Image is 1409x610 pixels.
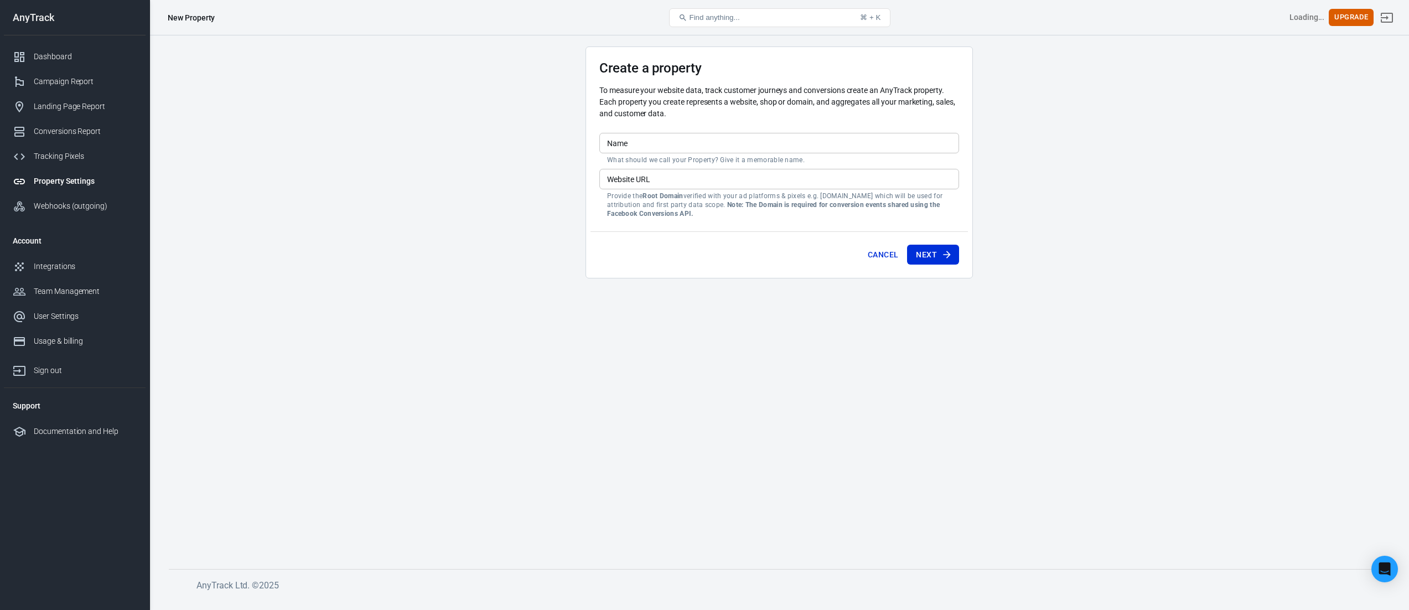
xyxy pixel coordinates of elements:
[196,578,1027,592] h6: AnyTrack Ltd. © 2025
[34,261,137,272] div: Integrations
[907,245,959,265] button: Next
[34,365,137,376] div: Sign out
[168,12,215,23] div: New Property
[4,228,146,254] li: Account
[4,392,146,419] li: Support
[4,144,146,169] a: Tracking Pixels
[599,85,959,120] p: To measure your website data, track customer journeys and conversions create an AnyTrack property...
[34,175,137,187] div: Property Settings
[34,286,137,297] div: Team Management
[643,192,683,200] strong: Root Domain
[4,279,146,304] a: Team Management
[607,201,940,218] strong: Note: The Domain is required for conversion events shared using the Facebook Conversions API.
[1374,4,1400,31] a: Sign out
[4,69,146,94] a: Campaign Report
[34,51,137,63] div: Dashboard
[34,151,137,162] div: Tracking Pixels
[607,156,951,164] p: What should we call your Property? Give it a memorable name.
[4,169,146,194] a: Property Settings
[4,44,146,69] a: Dashboard
[860,13,880,22] div: ⌘ + K
[4,119,146,144] a: Conversions Report
[1289,12,1325,23] div: Account id: <>
[34,311,137,322] div: User Settings
[599,60,959,76] h3: Create a property
[34,426,137,437] div: Documentation and Help
[669,8,890,27] button: Find anything...⌘ + K
[4,329,146,354] a: Usage & billing
[690,13,740,22] span: Find anything...
[4,254,146,279] a: Integrations
[4,94,146,119] a: Landing Page Report
[4,354,146,383] a: Sign out
[1371,556,1398,582] div: Open Intercom Messenger
[607,192,951,218] p: Provide the verified with your ad platforms & pixels e.g. [DOMAIN_NAME] which will be used for at...
[34,76,137,87] div: Campaign Report
[4,13,146,23] div: AnyTrack
[34,200,137,212] div: Webhooks (outgoing)
[4,194,146,219] a: Webhooks (outgoing)
[34,126,137,137] div: Conversions Report
[1329,9,1374,26] button: Upgrade
[599,133,959,153] input: Your Website Name
[34,101,137,112] div: Landing Page Report
[863,245,903,265] button: Cancel
[4,304,146,329] a: User Settings
[599,169,959,189] input: example.com
[34,335,137,347] div: Usage & billing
